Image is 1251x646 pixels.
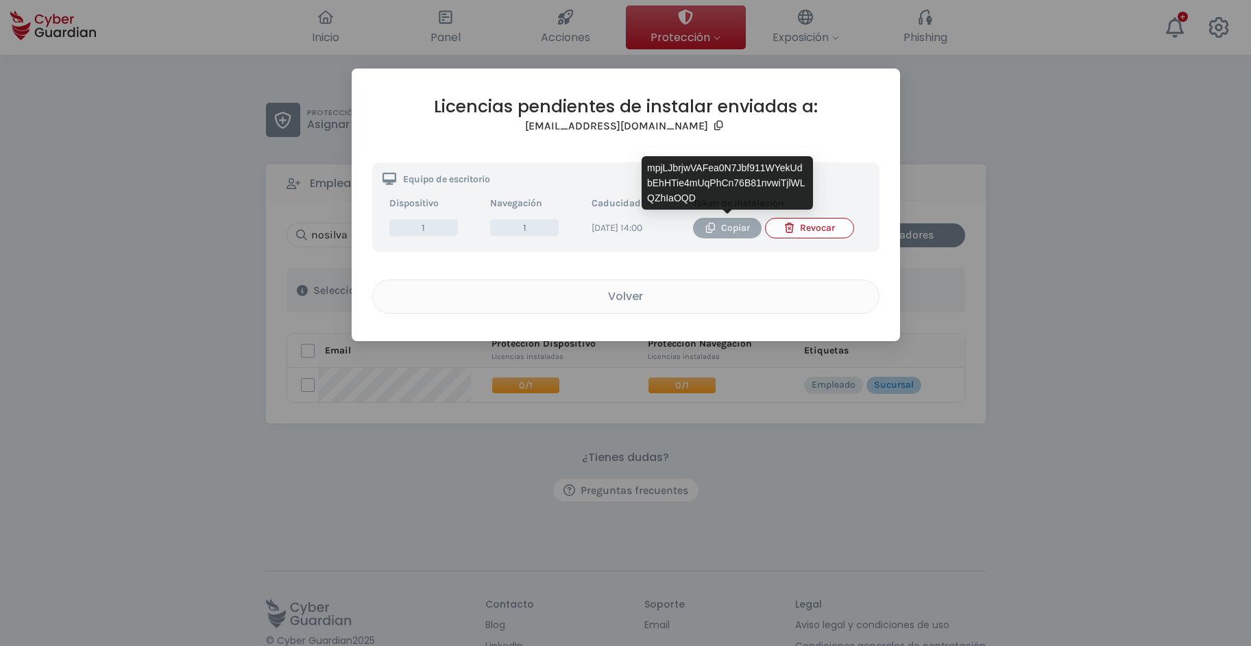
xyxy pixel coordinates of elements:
button: Copy email [712,117,725,135]
td: [DATE] 14:00 [585,214,686,242]
div: mpjLJbrjwVAFea0N7Jbf911WYekUdbEhHTie4mUqPhCn76B81nvwiTjlWLQZhIaOQD [642,156,813,210]
p: Equipo de escritorio [403,175,490,184]
div: Volver [383,288,869,305]
th: Navegación [483,192,585,214]
div: Revocar [776,221,843,236]
div: Copiar [703,221,751,236]
button: Copiar [693,218,762,238]
th: Dispositivo [382,192,484,214]
h2: Licencias pendientes de instalar enviadas a: [372,96,879,117]
h3: [EMAIL_ADDRESS][DOMAIN_NAME] [525,119,708,133]
span: 1 [389,219,458,236]
th: Caducidad [585,192,686,214]
button: Volver [372,279,879,314]
button: Revocar [765,218,854,238]
span: 1 [490,219,559,236]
